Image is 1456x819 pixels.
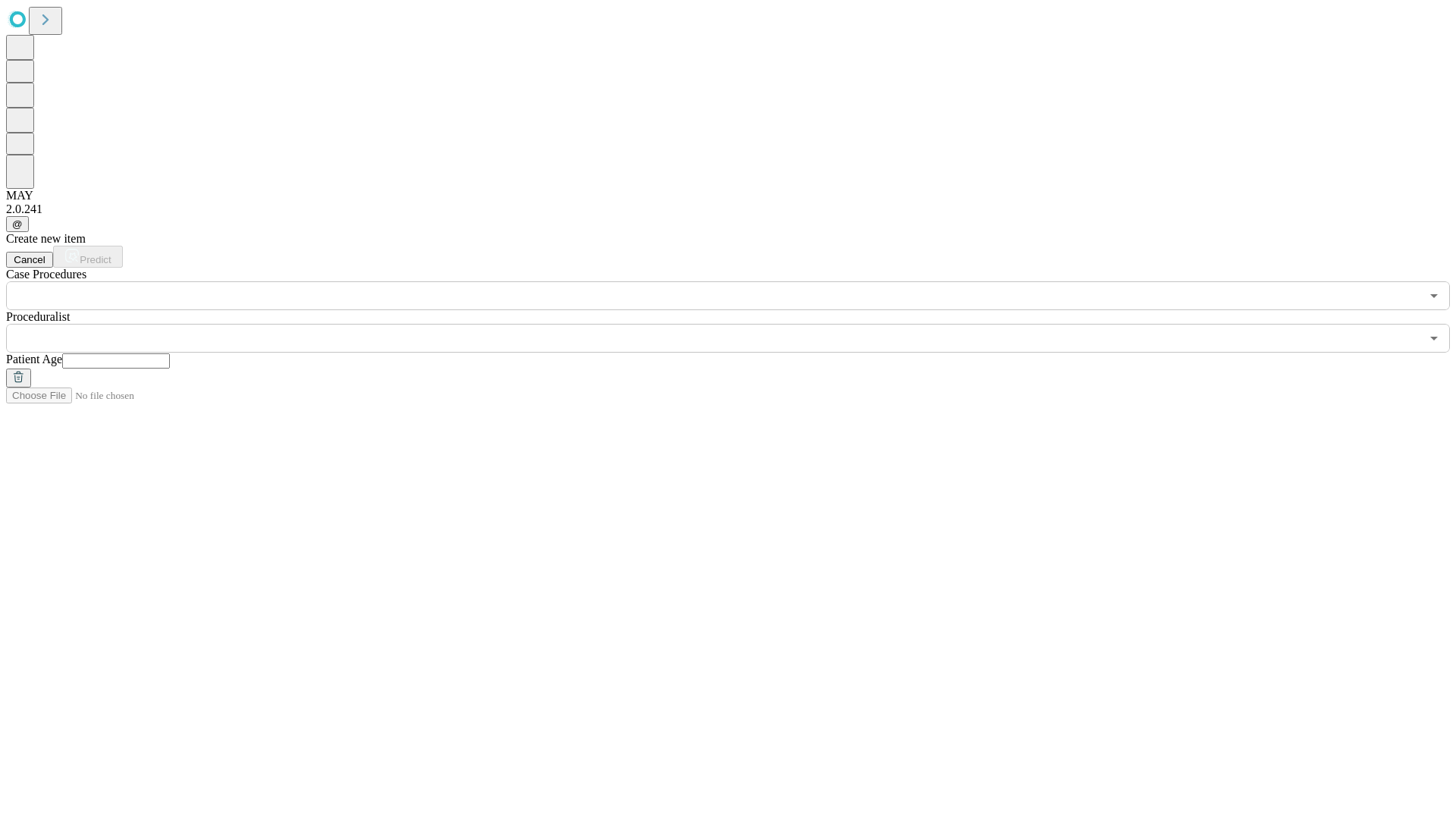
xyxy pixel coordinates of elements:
[6,268,86,281] span: Scheduled Procedure
[1423,285,1445,306] button: Open
[6,202,1450,216] div: 2.0.241
[1423,328,1445,349] button: Open
[53,246,123,268] button: Predict
[6,189,1450,202] div: MAY
[6,252,53,268] button: Cancel
[6,232,86,245] span: Create new item
[14,254,45,265] span: Cancel
[80,254,111,265] span: Predict
[6,216,29,232] button: @
[12,218,23,230] span: @
[6,353,62,366] span: Patient Age
[6,310,70,323] span: Proceduralist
